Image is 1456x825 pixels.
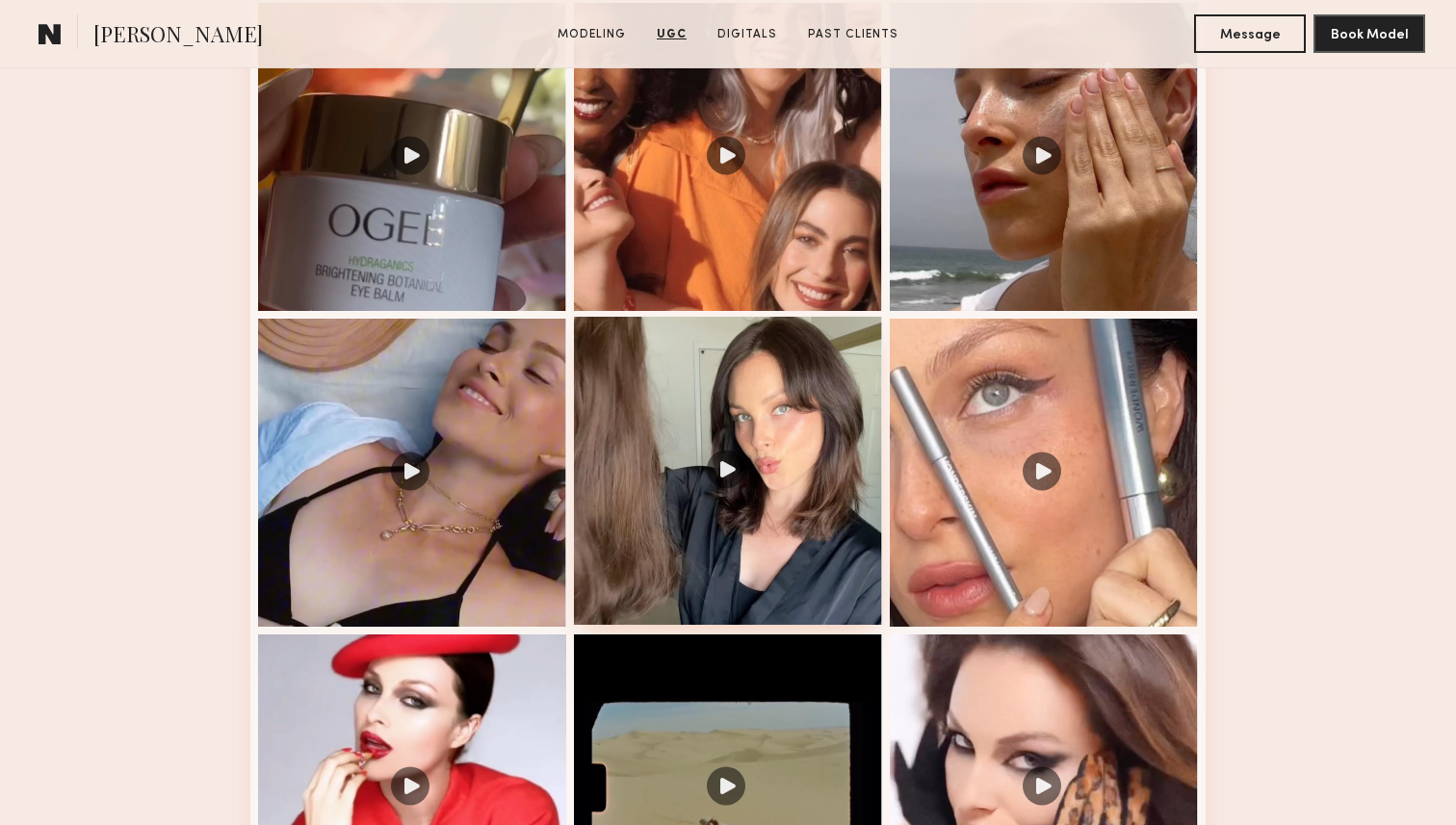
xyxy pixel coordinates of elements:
[1313,25,1425,41] a: Book Model
[1194,14,1306,53] button: Message
[93,19,263,53] span: [PERSON_NAME]
[800,26,906,43] a: Past Clients
[1313,14,1425,53] button: Book Model
[649,26,694,43] a: UGC
[550,26,634,43] a: Modeling
[710,26,785,43] a: Digitals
